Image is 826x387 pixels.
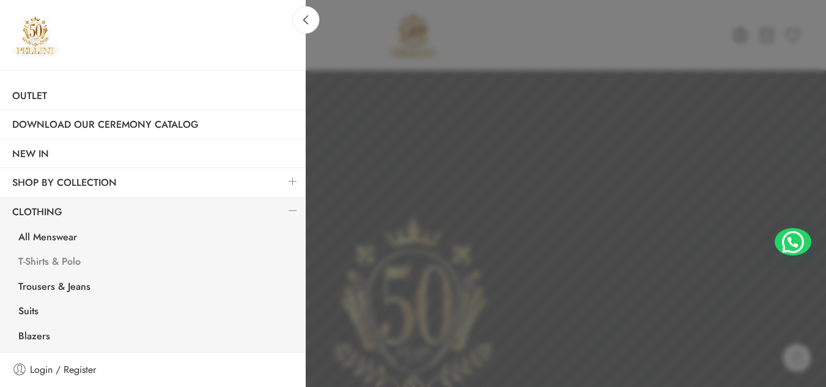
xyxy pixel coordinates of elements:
[12,362,293,378] a: Login / Register
[6,251,306,276] a: T-Shirts & Polo
[30,362,96,378] span: Login / Register
[12,12,58,58] img: Pellini
[6,350,306,375] a: Shirts
[6,226,306,251] a: All Menswear
[6,276,306,301] a: Trousers & Jeans
[12,12,58,58] a: Pellini -
[6,325,306,350] a: Blazers
[6,300,306,325] a: Suits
